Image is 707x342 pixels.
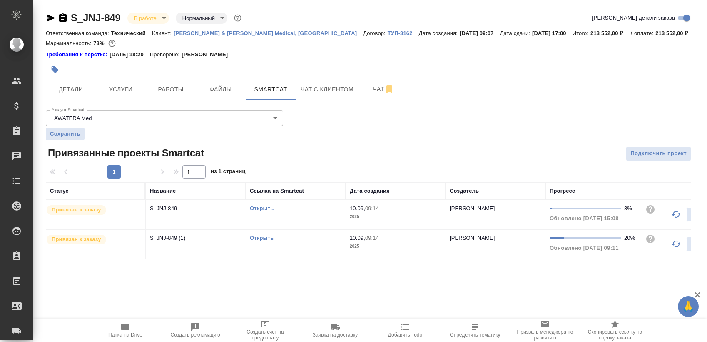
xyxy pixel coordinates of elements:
[52,115,95,122] button: AWATERA Med
[250,187,304,195] div: Ссылка на Smartcat
[51,84,91,95] span: Детали
[93,40,106,46] p: 73%
[150,204,241,213] p: S_JNJ-849
[450,235,495,241] p: [PERSON_NAME]
[232,13,243,23] button: Доп статусы указывают на важность/срочность заказа
[350,242,441,251] p: 2025
[211,166,246,179] span: из 1 страниц
[111,30,152,36] p: Технический
[46,50,110,59] div: Нажми, чтобы открыть папку с инструкцией
[127,13,169,24] div: В работе
[201,84,241,95] span: Файлы
[550,187,575,195] div: Прогресс
[590,30,629,36] p: 213 552,00 ₽
[350,205,365,211] p: 10.09,
[182,50,234,59] p: [PERSON_NAME]
[388,30,419,36] p: ТУП-3162
[46,13,56,23] button: Скопировать ссылку для ЯМессенджера
[150,50,182,59] p: Проверено:
[365,235,379,241] p: 09:14
[666,204,686,224] button: Обновить прогресс
[363,84,403,94] span: Чат
[46,30,111,36] p: Ответственная команда:
[500,30,532,36] p: Дата сдачи:
[363,30,388,36] p: Договор:
[176,13,227,24] div: В работе
[46,50,110,59] a: Требования к верстке:
[150,187,176,195] div: Название
[450,187,479,195] div: Создатель
[50,187,69,195] div: Статус
[550,215,619,221] span: Обновлено [DATE] 15:08
[626,146,691,161] button: Подключить проект
[550,245,619,251] span: Обновлено [DATE] 09:11
[573,30,590,36] p: Итого:
[52,235,101,244] p: Привязан к заказу
[180,15,217,22] button: Нормальный
[250,235,274,241] a: Открыть
[174,30,363,36] p: [PERSON_NAME] & [PERSON_NAME] Medical, [GEOGRAPHIC_DATA]
[101,84,141,95] span: Услуги
[624,204,639,213] div: 3%
[132,15,159,22] button: В работе
[174,29,363,36] a: [PERSON_NAME] & [PERSON_NAME] Medical, [GEOGRAPHIC_DATA]
[251,84,291,95] span: Smartcat
[152,30,174,36] p: Клиент:
[384,84,394,94] svg: Отписаться
[71,12,121,23] a: S_JNJ-849
[151,84,191,95] span: Работы
[301,84,353,95] span: Чат с клиентом
[46,128,85,140] button: Сохранить
[250,205,274,211] a: Открыть
[46,146,204,160] span: Привязанные проекты Smartcat
[419,30,460,36] p: Дата создания:
[624,234,639,242] div: 20%
[388,29,419,36] a: ТУП-3162
[110,50,150,59] p: [DATE] 18:20
[52,206,101,214] p: Привязан к заказу
[46,60,64,79] button: Добавить тэг
[350,235,365,241] p: 10.09,
[107,38,117,49] button: 47800.79 RUB;
[365,205,379,211] p: 09:14
[681,298,695,315] span: 🙏
[350,213,441,221] p: 2025
[666,234,686,254] button: Обновить прогресс
[50,130,80,138] span: Сохранить
[350,187,390,195] div: Дата создания
[150,234,241,242] p: S_JNJ-849 (1)
[678,296,699,317] button: 🙏
[450,205,495,211] p: [PERSON_NAME]
[655,30,694,36] p: 213 552,00 ₽
[460,30,500,36] p: [DATE] 09:07
[592,14,675,22] span: [PERSON_NAME] детали заказа
[532,30,573,36] p: [DATE] 17:00
[46,40,93,46] p: Маржинальность:
[58,13,68,23] button: Скопировать ссылку
[630,149,687,158] span: Подключить проект
[46,110,283,126] div: AWATERA Med
[629,30,655,36] p: К оплате:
